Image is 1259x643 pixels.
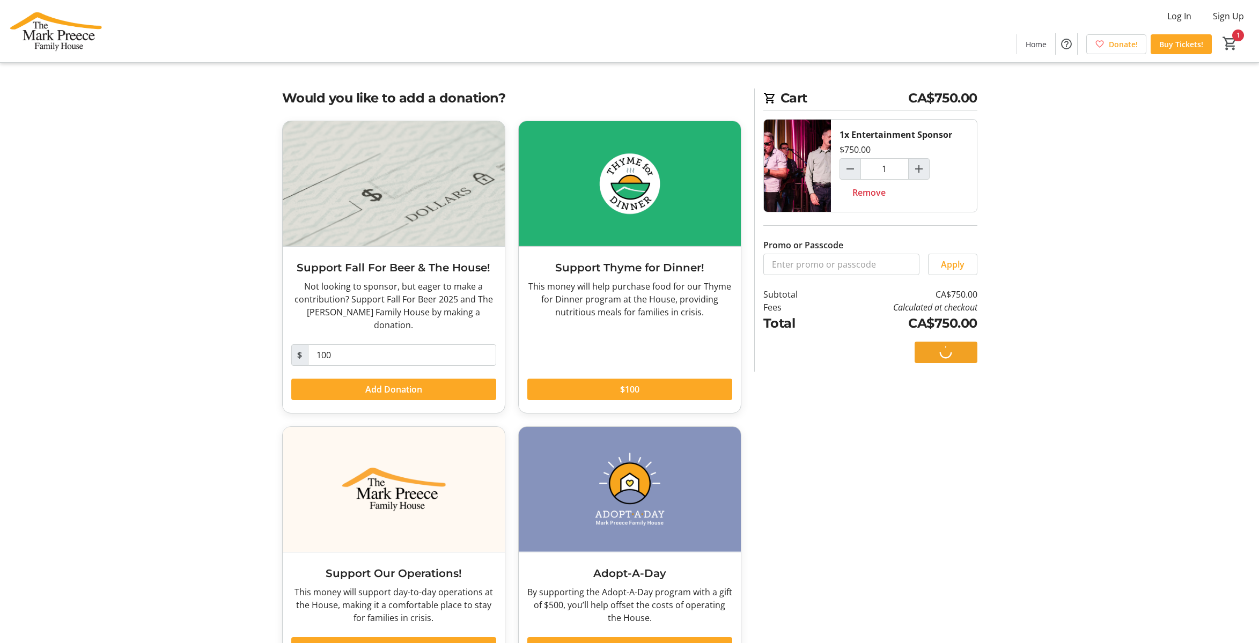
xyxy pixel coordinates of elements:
a: Home [1017,34,1055,54]
h2: Would you like to add a donation? [282,88,741,108]
h3: Support Fall For Beer & The House! [291,260,496,276]
input: Entertainment Sponsor Quantity [860,158,909,180]
button: Remove [840,182,899,203]
span: Log In [1167,10,1191,23]
div: This money will help purchase food for our Thyme for Dinner program at the House, providing nutri... [527,280,732,319]
span: Apply [941,258,965,271]
span: Add Donation [365,383,422,396]
span: Sign Up [1213,10,1244,23]
img: The Mark Preece Family House's Logo [6,4,102,58]
input: Donation Amount [308,344,496,366]
a: Donate! [1086,34,1146,54]
span: $100 [620,383,639,396]
img: Adopt-A-Day [519,427,741,552]
img: Support Thyme for Dinner! [519,121,741,246]
button: Increment by one [909,159,929,179]
button: Add Donation [291,379,496,400]
img: Support Fall For Beer & The House! [283,121,505,246]
td: CA$750.00 [825,314,977,333]
td: Total [763,314,826,333]
span: Donate! [1109,39,1138,50]
button: Cart [1220,34,1240,53]
label: Promo or Passcode [763,239,843,252]
button: Log In [1159,8,1200,25]
div: By supporting the Adopt-A-Day program with a gift of $500, you’ll help offset the costs of operat... [527,586,732,624]
span: CA$750.00 [908,88,977,108]
h2: Cart [763,88,977,110]
button: Sign Up [1204,8,1253,25]
button: Help [1056,33,1077,55]
span: Home [1026,39,1047,50]
img: Entertainment Sponsor [764,120,831,212]
a: Buy Tickets! [1151,34,1212,54]
div: This money will support day-to-day operations at the House, making it a comfortable place to stay... [291,586,496,624]
td: CA$750.00 [825,288,977,301]
input: Enter promo or passcode [763,254,919,275]
td: Subtotal [763,288,826,301]
span: Remove [852,186,886,199]
div: Not looking to sponsor, but eager to make a contribution? Support Fall For Beer 2025 and The [PER... [291,280,496,331]
button: $100 [527,379,732,400]
div: $750.00 [840,143,871,156]
h3: Adopt-A-Day [527,565,732,581]
div: 1x Entertainment Sponsor [840,128,952,141]
h3: Support Our Operations! [291,565,496,581]
td: Fees [763,301,826,314]
img: Support Our Operations! [283,427,505,552]
button: Apply [928,254,977,275]
span: Buy Tickets! [1159,39,1203,50]
td: Calculated at checkout [825,301,977,314]
h3: Support Thyme for Dinner! [527,260,732,276]
button: Decrement by one [840,159,860,179]
span: $ [291,344,308,366]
